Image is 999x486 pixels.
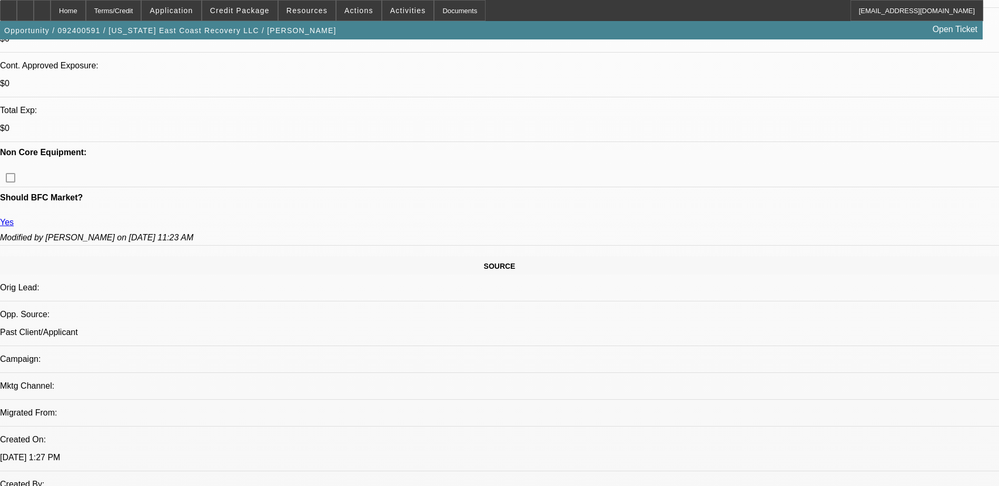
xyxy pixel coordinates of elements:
[4,26,337,35] span: Opportunity / 092400591 / [US_STATE] East Coast Recovery LLC / [PERSON_NAME]
[337,1,381,21] button: Actions
[279,1,335,21] button: Resources
[382,1,434,21] button: Activities
[484,262,516,270] span: SOURCE
[150,6,193,15] span: Application
[928,21,982,38] a: Open Ticket
[202,1,278,21] button: Credit Package
[210,6,270,15] span: Credit Package
[142,1,201,21] button: Application
[344,6,373,15] span: Actions
[286,6,328,15] span: Resources
[390,6,426,15] span: Activities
